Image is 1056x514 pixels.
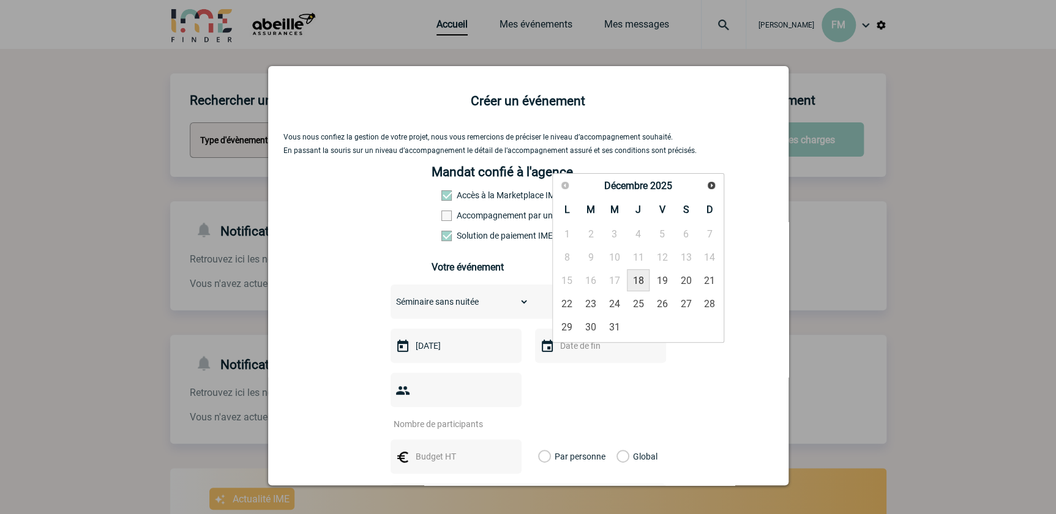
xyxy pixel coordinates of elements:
a: 28 [698,292,721,315]
label: Global [616,439,624,474]
a: 20 [675,269,697,291]
a: 22 [556,292,579,315]
label: Prestation payante [441,210,495,220]
a: 27 [675,292,697,315]
span: Dimanche [706,204,713,215]
a: 18 [627,269,650,291]
span: Samedi [683,204,689,215]
a: 24 [603,292,626,315]
input: Date de début [413,338,497,354]
label: Conformité aux process achat client, Prise en charge de la facturation, Mutualisation de plusieur... [441,231,495,240]
a: 19 [651,269,673,291]
span: Vendredi [659,204,665,215]
label: Par personne [538,439,552,474]
a: 26 [651,292,673,315]
input: Nombre de participants [391,416,506,432]
input: Date de fin [557,338,642,354]
a: 30 [579,316,602,338]
a: 23 [579,292,602,315]
span: Lundi [564,204,570,215]
span: Jeudi [635,204,641,215]
a: 29 [556,316,579,338]
a: 25 [627,292,650,315]
span: Décembre [604,180,648,192]
h4: Mandat confié à l'agence [432,165,573,179]
input: Budget HT [413,449,497,464]
a: 21 [698,269,721,291]
span: Mercredi [610,204,619,215]
a: 31 [603,316,626,338]
p: Vous nous confiez la gestion de votre projet, nous vous remercions de préciser le niveau d’accomp... [283,133,773,141]
p: En passant la souris sur un niveau d’accompagnement le détail de l’accompagnement assuré et ses c... [283,146,773,155]
span: Suivant [706,181,716,190]
label: Accès à la Marketplace IME [441,190,495,200]
h3: Votre événement [432,261,624,273]
h2: Créer un événement [283,94,773,108]
a: Suivant [703,177,721,195]
span: Mardi [586,204,595,215]
span: 2025 [650,180,672,192]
